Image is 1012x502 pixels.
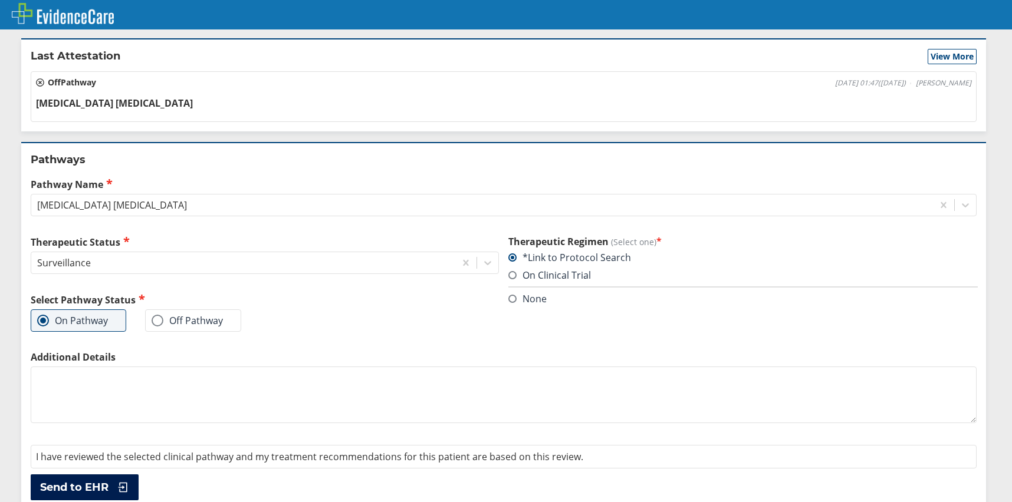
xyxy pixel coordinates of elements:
label: On Clinical Trial [508,269,591,282]
h3: Therapeutic Regimen [508,235,977,248]
label: Additional Details [31,351,977,364]
span: I have reviewed the selected clinical pathway and my treatment recommendations for this patient a... [36,450,583,463]
label: Off Pathway [152,315,223,326]
span: Off Pathway [36,77,96,88]
span: View More [931,51,974,62]
span: Send to EHR [40,480,109,494]
label: On Pathway [37,315,108,326]
span: [DATE] 01:47 ( [DATE] ) [835,78,906,88]
span: [PERSON_NAME] [916,78,971,88]
label: *Link to Protocol Search [508,251,631,264]
button: Send to EHR [31,474,139,500]
span: [MEDICAL_DATA] [MEDICAL_DATA] [36,97,193,110]
label: Therapeutic Status [31,235,499,249]
span: (Select one) [611,236,656,247]
label: None [508,292,547,305]
h2: Last Attestation [31,49,120,64]
div: [MEDICAL_DATA] [MEDICAL_DATA] [37,199,187,212]
button: View More [928,49,977,64]
h2: Pathways [31,153,977,167]
h2: Select Pathway Status [31,293,499,306]
div: Surveillance [37,256,91,269]
img: EvidenceCare [12,3,114,24]
label: Pathway Name [31,177,977,191]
